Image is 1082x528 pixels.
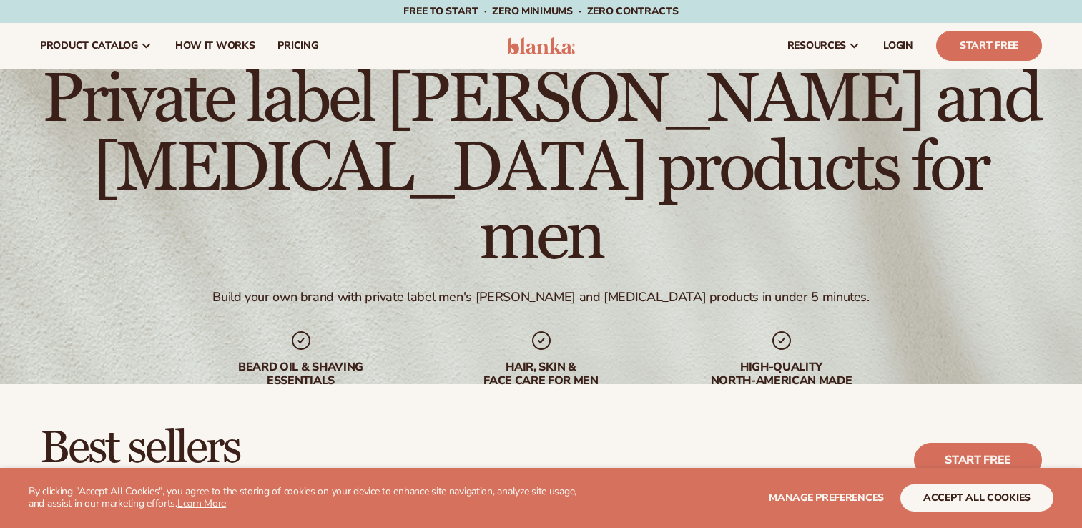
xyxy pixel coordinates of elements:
div: beard oil & shaving essentials [210,361,393,388]
h2: Best sellers [40,424,601,472]
span: pricing [277,40,318,52]
a: How It Works [164,23,267,69]
p: By clicking "Accept All Cookies", you agree to the storing of cookies on your device to enhance s... [29,486,587,510]
img: logo [507,37,575,54]
button: Manage preferences [769,484,884,512]
a: pricing [266,23,329,69]
span: resources [787,40,846,52]
a: product catalog [29,23,164,69]
a: Learn More [177,497,226,510]
span: Manage preferences [769,491,884,504]
div: hair, skin & face care for men [450,361,633,388]
span: LOGIN [883,40,913,52]
a: Start Free [936,31,1042,61]
button: accept all cookies [900,484,1053,512]
h1: Private label [PERSON_NAME] and [MEDICAL_DATA] products for men [40,66,1042,272]
span: Free to start · ZERO minimums · ZERO contracts [403,4,678,18]
span: How It Works [175,40,255,52]
a: resources [776,23,872,69]
a: LOGIN [872,23,925,69]
span: product catalog [40,40,138,52]
a: Start free [914,443,1042,477]
div: High-quality North-american made [690,361,873,388]
div: Build your own brand with private label men's [PERSON_NAME] and [MEDICAL_DATA] products in under ... [212,289,869,305]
